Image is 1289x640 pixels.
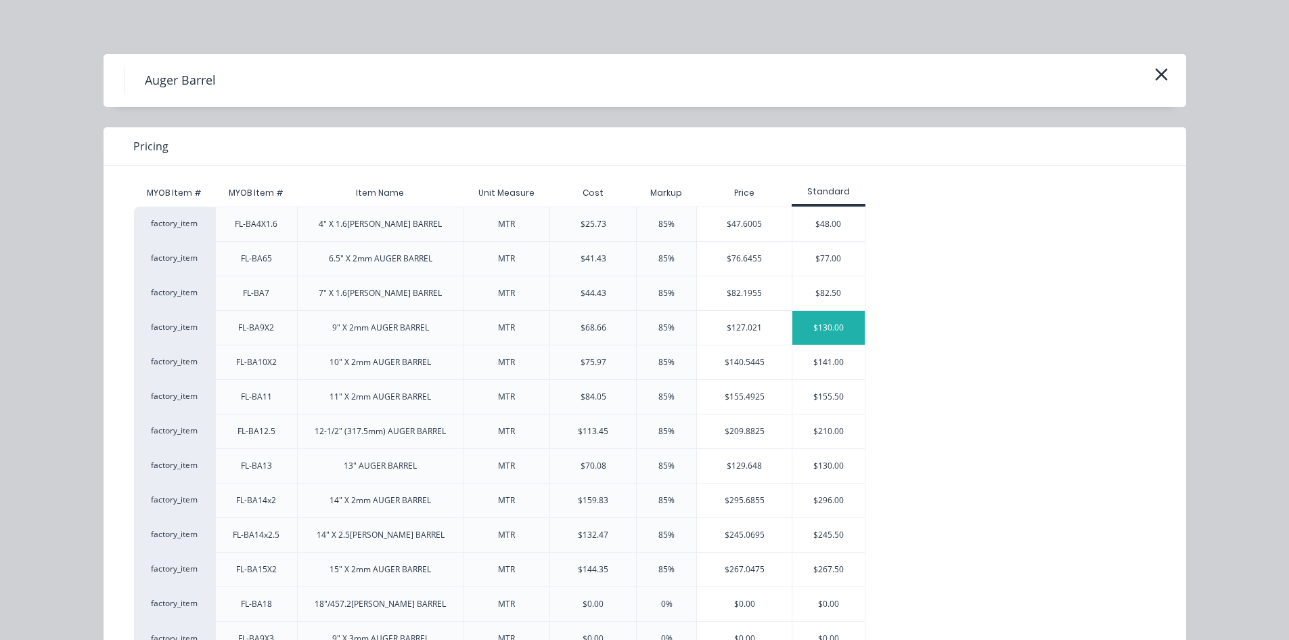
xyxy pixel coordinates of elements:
[329,253,432,265] div: 6.5" X 2mm AUGER BARREL
[697,311,792,345] div: $127.021
[134,241,215,276] div: factory_item
[236,356,277,368] div: FL-BA10X2
[792,207,865,241] div: $48.00
[330,356,431,368] div: 10" X 2mm AUGER BARREL
[792,186,865,198] div: Standard
[697,380,792,414] div: $155.4925
[578,425,608,438] div: $113.45
[578,563,608,576] div: $144.35
[661,598,673,610] div: 0%
[345,176,415,210] div: Item Name
[792,553,865,586] div: $267.50
[792,380,865,414] div: $155.50
[498,253,515,265] div: MTR
[578,494,608,507] div: $159.83
[578,529,608,541] div: $132.47
[658,529,675,541] div: 85%
[697,207,792,241] div: $47.6005
[697,518,792,552] div: $245.0695
[238,425,275,438] div: FL-BA12.5
[498,425,515,438] div: MTR
[498,287,515,299] div: MTR
[792,311,865,345] div: $130.00
[134,552,215,586] div: factory_item
[241,391,272,403] div: FL-BA11
[792,484,865,517] div: $296.00
[315,425,446,438] div: 12-1/2" (317.5mm) AUGER BARREL
[581,460,606,472] div: $70.08
[658,563,675,576] div: 85%
[330,494,431,507] div: 14" X 2mm AUGER BARREL
[134,207,215,241] div: factory_item
[134,483,215,517] div: factory_item
[238,322,274,334] div: FL-BA9X2
[658,218,675,230] div: 85%
[697,414,792,448] div: $209.8825
[658,460,675,472] div: 85%
[241,460,272,472] div: FL-BA13
[344,460,417,472] div: 13" AUGER BARREL
[581,391,606,403] div: $84.05
[468,176,545,210] div: Unit Measure
[218,176,294,210] div: MYOB Item #
[697,345,792,379] div: $140.5445
[330,563,431,576] div: 15" X 2mm AUGER BARREL
[658,391,675,403] div: 85%
[235,218,277,230] div: FL-BA4X1.6
[134,448,215,483] div: factory_item
[241,253,272,265] div: FL-BA65
[636,179,696,207] div: Markup
[134,586,215,621] div: factory_item
[583,598,604,610] div: $0.00
[498,563,515,576] div: MTR
[241,598,272,610] div: FL-BA18
[581,218,606,230] div: $25.73
[319,287,442,299] div: 7" X 1.6[PERSON_NAME] BARREL
[498,494,515,507] div: MTR
[134,379,215,414] div: factory_item
[332,322,429,334] div: 9" X 2mm AUGER BARREL
[498,218,515,230] div: MTR
[696,179,792,207] div: Price
[315,598,446,610] div: 18"/457.2[PERSON_NAME] BARREL
[498,391,515,403] div: MTR
[243,287,269,299] div: FL-BA7
[792,414,865,448] div: $210.00
[236,494,276,507] div: FL-BA14x2
[697,484,792,517] div: $295.6855
[792,276,865,310] div: $82.50
[792,345,865,379] div: $141.00
[581,356,606,368] div: $75.97
[658,253,675,265] div: 85%
[581,287,606,299] div: $44.43
[697,449,792,483] div: $129.648
[124,68,236,93] h4: Auger Barrel
[498,529,515,541] div: MTR
[498,598,515,610] div: MTR
[549,179,636,207] div: Cost
[134,179,215,207] div: MYOB Item #
[658,494,675,507] div: 85%
[658,356,675,368] div: 85%
[581,322,606,334] div: $68.66
[697,276,792,310] div: $82.1955
[792,518,865,552] div: $245.50
[317,529,445,541] div: 14" X 2.5[PERSON_NAME] BARREL
[658,425,675,438] div: 85%
[581,253,606,265] div: $41.43
[330,391,431,403] div: 11" X 2mm AUGER BARREL
[236,563,277,576] div: FL-BA15X2
[697,587,792,621] div: $0.00
[658,322,675,334] div: 85%
[134,310,215,345] div: factory_item
[134,414,215,448] div: factory_item
[658,287,675,299] div: 85%
[498,356,515,368] div: MTR
[134,517,215,552] div: factory_item
[233,529,279,541] div: FL-BA14x2.5
[498,322,515,334] div: MTR
[133,138,168,154] span: Pricing
[697,242,792,276] div: $76.6455
[498,460,515,472] div: MTR
[792,449,865,483] div: $130.00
